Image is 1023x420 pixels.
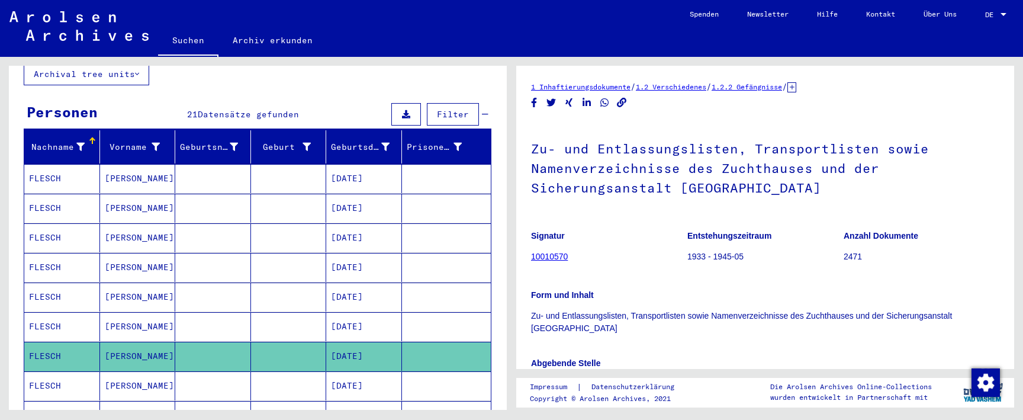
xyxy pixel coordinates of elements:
div: Personen [27,101,98,123]
span: Datensätze gefunden [198,109,299,120]
mat-cell: [DATE] [326,342,402,371]
mat-cell: [PERSON_NAME] [100,223,176,252]
mat-cell: [DATE] [326,164,402,193]
a: Archiv erkunden [218,26,327,54]
mat-cell: [DATE] [326,223,402,252]
mat-cell: FLESCH [24,312,100,341]
mat-header-cell: Nachname [24,130,100,163]
div: Geburtsdatum [331,141,390,153]
b: Entstehungszeitraum [687,231,771,241]
a: 1.2 Verschiedenes [636,82,706,91]
mat-cell: FLESCH [24,253,100,282]
mat-header-cell: Geburtsname [175,130,251,163]
p: Zu- und Entlassungslisten, Transportlisten sowie Namenverzeichnisse des Zuchthauses und der Siche... [531,310,999,335]
mat-cell: FLESCH [24,371,100,400]
span: Filter [437,109,469,120]
mat-cell: [PERSON_NAME]. [100,371,176,400]
mat-cell: [PERSON_NAME] [100,342,176,371]
div: Geburtsname [180,141,238,153]
img: yv_logo.png [961,377,1005,407]
mat-cell: [PERSON_NAME] [100,312,176,341]
img: Zustimmung ändern [971,368,1000,397]
mat-cell: FLESCH [24,164,100,193]
mat-cell: [DATE] [326,283,402,312]
span: / [630,81,636,92]
span: DE [985,11,998,19]
mat-cell: FLESCH [24,342,100,371]
a: 10010570 [531,252,568,261]
a: 1.2.2 Gefängnisse [712,82,782,91]
button: Copy link [616,95,628,110]
mat-header-cell: Geburt‏ [251,130,327,163]
b: Abgebende Stelle [531,358,600,368]
div: Nachname [29,137,99,156]
a: Impressum [530,381,577,393]
img: Arolsen_neg.svg [9,11,149,41]
mat-cell: [PERSON_NAME] [100,283,176,312]
span: / [706,81,712,92]
div: Prisoner # [407,137,477,156]
mat-cell: FLESCH [24,283,100,312]
p: Copyright © Arolsen Archives, 2021 [530,393,689,404]
a: Suchen [158,26,218,57]
mat-header-cell: Vorname [100,130,176,163]
button: Share on Xing [563,95,575,110]
div: Geburtsname [180,137,253,156]
p: Die Arolsen Archives Online-Collections [770,381,932,392]
mat-cell: [PERSON_NAME] [100,164,176,193]
div: Geburt‏ [256,141,311,153]
div: Geburt‏ [256,137,326,156]
button: Share on Facebook [528,95,541,110]
div: Vorname [105,141,160,153]
button: Share on Twitter [545,95,558,110]
mat-cell: FLESCH [24,194,100,223]
h1: Zu- und Entlassungslisten, Transportlisten sowie Namenverzeichnisse des Zuchthauses und der Siche... [531,121,999,213]
mat-header-cell: Geburtsdatum [326,130,402,163]
button: Filter [427,103,479,126]
span: 21 [187,109,198,120]
mat-header-cell: Prisoner # [402,130,491,163]
button: Archival tree units [24,63,149,85]
mat-cell: [PERSON_NAME] [100,194,176,223]
mat-cell: [DATE] [326,312,402,341]
p: 2471 [844,251,999,263]
b: Anzahl Dokumente [844,231,918,241]
p: wurden entwickelt in Partnerschaft mit [770,392,932,403]
button: Share on WhatsApp [599,95,611,110]
div: Nachname [29,141,85,153]
div: Vorname [105,137,175,156]
span: / [782,81,787,92]
mat-cell: FLESCH [24,223,100,252]
button: Share on LinkedIn [581,95,593,110]
mat-cell: [DATE] [326,371,402,400]
div: Geburtsdatum [331,137,404,156]
div: | [530,381,689,393]
b: Signatur [531,231,565,241]
a: Datenschutzerklärung [582,381,689,393]
mat-cell: [DATE] [326,253,402,282]
p: 1933 - 1945-05 [687,251,843,263]
mat-cell: [DATE] [326,194,402,223]
mat-cell: [PERSON_NAME] [100,253,176,282]
div: Prisoner # [407,141,462,153]
a: 1 Inhaftierungsdokumente [531,82,630,91]
b: Form und Inhalt [531,290,594,300]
